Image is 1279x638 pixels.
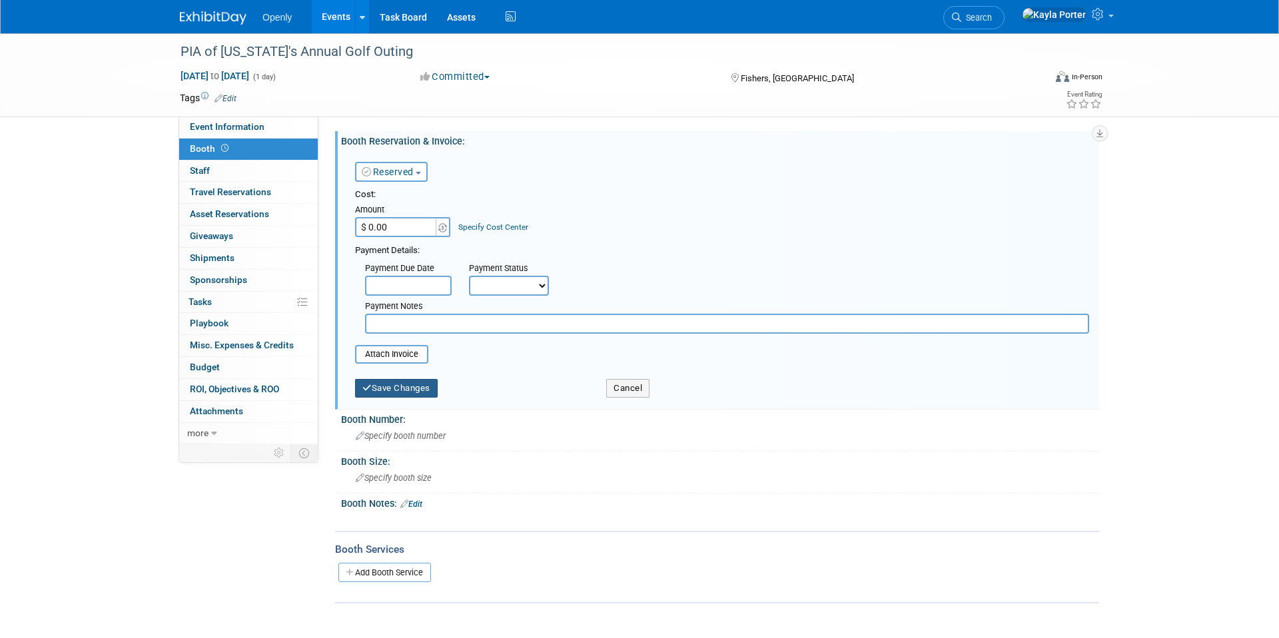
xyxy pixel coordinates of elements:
a: Staff [179,160,318,182]
button: Reserved [355,162,428,182]
a: Specify Cost Center [458,222,528,232]
span: Shipments [190,252,234,263]
span: Giveaways [190,230,233,241]
span: Playbook [190,318,228,328]
span: Specify booth size [356,473,432,483]
td: Tags [180,91,236,105]
a: Asset Reservations [179,204,318,225]
span: Specify booth number [356,431,446,441]
div: Amount [355,204,452,217]
a: Attachments [179,401,318,422]
div: Payment Details: [355,241,1089,257]
span: (1 day) [252,73,276,81]
a: Sponsorships [179,270,318,291]
a: Budget [179,357,318,378]
span: ROI, Objectives & ROO [190,384,279,394]
span: Booth not reserved yet [218,143,231,153]
a: Giveaways [179,226,318,247]
a: Shipments [179,248,318,269]
span: Staff [190,165,210,176]
a: Travel Reservations [179,182,318,203]
button: Cancel [606,379,649,398]
a: Edit [400,499,422,509]
a: Misc. Expenses & Credits [179,335,318,356]
a: Reserved [362,166,414,177]
span: Fishers, [GEOGRAPHIC_DATA] [741,73,854,83]
div: Booth Size: [341,452,1099,468]
a: Booth [179,139,318,160]
div: Payment Notes [365,300,1089,314]
a: Event Information [179,117,318,138]
a: Edit [214,94,236,103]
span: Event Information [190,121,264,132]
span: Attachments [190,406,243,416]
td: Toggle Event Tabs [291,444,318,462]
span: Search [961,13,992,23]
span: Budget [190,362,220,372]
div: Event Rating [1066,91,1102,98]
div: Payment Status [469,262,558,276]
div: Cost: [355,188,1089,201]
div: In-Person [1071,72,1102,82]
span: more [187,428,209,438]
img: Kayla Porter [1022,7,1086,22]
span: Travel Reservations [190,186,271,197]
span: Misc. Expenses & Credits [190,340,294,350]
img: Format-Inperson.png [1056,71,1069,82]
div: PIA of [US_STATE]'s Annual Golf Outing [176,40,1024,64]
img: ExhibitDay [180,11,246,25]
a: Add Booth Service [338,563,431,582]
a: Tasks [179,292,318,313]
button: Save Changes [355,379,438,398]
div: Booth Services [335,542,1099,557]
div: Booth Number: [341,410,1099,426]
span: Tasks [189,296,212,307]
span: Booth [190,143,231,154]
a: Playbook [179,313,318,334]
a: Search [943,6,1005,29]
span: Sponsorships [190,274,247,285]
div: Payment Due Date [365,262,449,276]
span: [DATE] [DATE] [180,70,250,82]
button: Committed [416,70,495,84]
a: more [179,423,318,444]
div: Booth Notes: [341,493,1099,511]
a: ROI, Objectives & ROO [179,379,318,400]
span: to [209,71,221,81]
td: Personalize Event Tab Strip [268,444,291,462]
span: Openly [262,12,292,23]
span: Asset Reservations [190,208,269,219]
div: Booth Reservation & Invoice: [341,131,1099,148]
div: Event Format [965,69,1102,89]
